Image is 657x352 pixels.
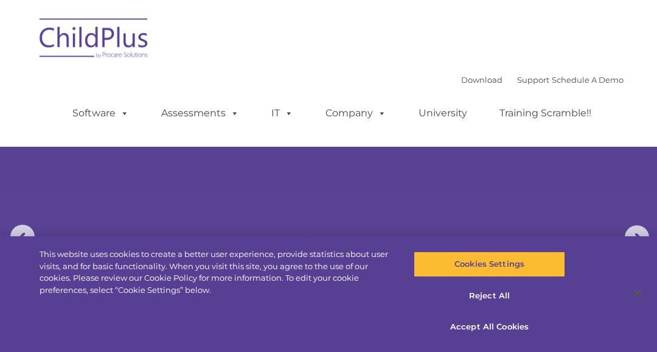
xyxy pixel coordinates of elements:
[414,252,565,277] button: Cookies Settings
[313,101,398,125] a: Company
[461,75,502,85] a: Download
[406,101,479,125] a: University
[624,280,651,306] button: Close
[40,248,394,296] div: This website uses cookies to create a better user experience, provide statistics about user visit...
[414,314,565,340] button: Accept All Cookies
[149,101,251,125] a: Assessments
[461,75,624,85] font: |
[552,75,624,85] a: Schedule A Demo
[33,10,155,71] img: ChildPlus by Procare Solutions
[487,101,603,125] a: Training Scramble!!
[259,101,305,125] a: IT
[517,75,549,85] a: Support
[414,283,565,309] button: Reject All
[60,101,141,125] a: Software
